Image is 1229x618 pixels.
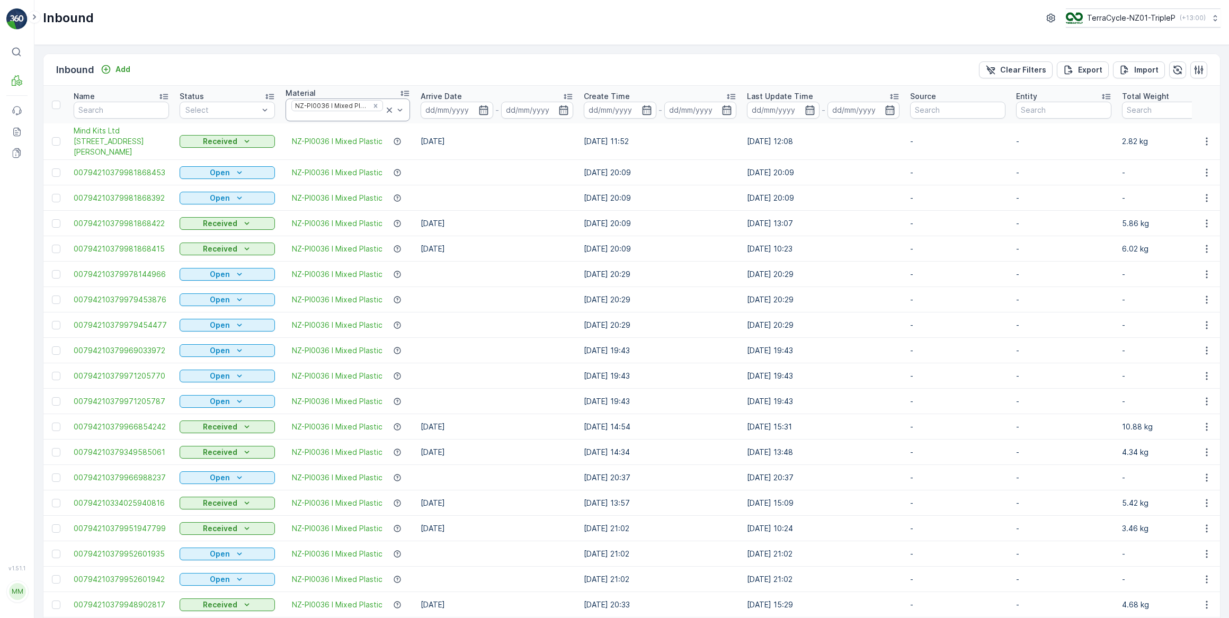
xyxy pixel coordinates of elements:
button: Received [180,497,275,509]
p: - [910,167,1005,178]
button: Clear Filters [979,61,1053,78]
p: - [910,218,1005,229]
input: dd/mm/yyyy [584,102,656,119]
p: 10.88 kg [1122,422,1217,432]
td: [DATE] 15:31 [742,414,905,440]
div: Toggle Row Selected [52,295,60,304]
td: [DATE] 21:02 [742,541,905,567]
span: 00794210379952601935 [74,549,169,559]
input: dd/mm/yyyy [664,102,737,119]
td: [DATE] 10:23 [742,236,905,262]
a: 00794210379966988237 [74,472,169,483]
p: - [910,294,1005,305]
button: TerraCycle-NZ01-TripleP(+13:00) [1066,8,1221,28]
td: [DATE] 20:09 [578,236,742,262]
p: - [910,269,1005,280]
span: 00794210379966854242 [74,422,169,432]
p: Last Update Time [747,91,813,102]
p: - [910,447,1005,458]
p: Received [203,422,237,432]
p: - [910,574,1005,585]
span: NZ-PI0036 I Mixed Plastic [292,244,382,254]
p: - [910,371,1005,381]
p: Select [185,105,259,115]
div: Toggle Row Selected [52,321,60,329]
a: NZ-PI0036 I Mixed Plastic [292,574,382,585]
a: 00794210379979453876 [74,294,169,305]
td: [DATE] [415,490,578,516]
div: Remove NZ-PI0036 I Mixed Plastic [370,102,381,110]
p: 3.46 kg [1122,523,1217,534]
p: - [1122,345,1217,356]
td: [DATE] [415,516,578,541]
p: Received [203,523,237,534]
p: - [1016,345,1111,356]
a: NZ-PI0036 I Mixed Plastic [292,167,382,178]
div: Toggle Row Selected [52,137,60,146]
a: 00794210379978144966 [74,269,169,280]
div: Toggle Row Selected [52,575,60,584]
button: Open [180,344,275,357]
p: 4.34 kg [1122,447,1217,458]
div: Toggle Row Selected [52,499,60,507]
td: [DATE] 20:09 [742,160,905,185]
input: dd/mm/yyyy [501,102,574,119]
p: Inbound [43,10,94,26]
span: NZ-PI0036 I Mixed Plastic [292,218,382,229]
p: - [910,472,1005,483]
p: Received [203,244,237,254]
a: 00794210379971205770 [74,371,169,381]
td: [DATE] 12:08 [742,123,905,160]
div: NZ-PI0036 I Mixed Plastic [292,101,369,111]
span: 00794210379981868422 [74,218,169,229]
p: Inbound [56,62,94,77]
td: [DATE] 20:37 [578,465,742,490]
div: Toggle Row Selected [52,448,60,456]
span: Mind Kits Ltd [STREET_ADDRESS][PERSON_NAME] [74,126,169,157]
p: - [1122,167,1217,178]
p: Open [210,320,230,330]
td: [DATE] 20:29 [578,262,742,287]
p: Open [210,167,230,178]
p: - [910,599,1005,610]
button: Received [180,135,275,148]
span: NZ-PI0036 I Mixed Plastic [292,294,382,305]
p: - [1016,136,1111,147]
div: MM [9,583,26,600]
td: [DATE] 20:33 [578,592,742,617]
button: Open [180,192,275,204]
td: [DATE] 15:09 [742,490,905,516]
button: Open [180,573,275,586]
a: NZ-PI0036 I Mixed Plastic [292,523,382,534]
td: [DATE] 19:43 [742,338,905,363]
button: Open [180,319,275,332]
a: NZ-PI0036 I Mixed Plastic [292,136,382,147]
button: Export [1057,61,1109,78]
td: [DATE] [415,592,578,617]
a: NZ-PI0036 I Mixed Plastic [292,422,382,432]
p: ( +13:00 ) [1180,14,1206,22]
div: Toggle Row Selected [52,194,60,202]
a: NZ-PI0036 I Mixed Plastic [292,549,382,559]
p: - [1016,396,1111,407]
td: [DATE] 19:43 [578,389,742,414]
span: NZ-PI0036 I Mixed Plastic [292,320,382,330]
a: NZ-PI0036 I Mixed Plastic [292,193,382,203]
p: 4.68 kg [1122,599,1217,610]
p: - [1016,320,1111,330]
p: Source [910,91,936,102]
p: Received [203,136,237,147]
p: - [910,136,1005,147]
p: Received [203,599,237,610]
p: - [910,244,1005,254]
span: NZ-PI0036 I Mixed Plastic [292,371,382,381]
p: - [1016,498,1111,508]
button: Open [180,370,275,382]
div: Toggle Row Selected [52,372,60,380]
p: 6.02 kg [1122,244,1217,254]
